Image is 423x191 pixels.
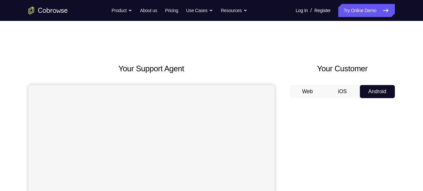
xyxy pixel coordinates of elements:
button: Product [112,4,132,17]
a: About us [140,4,157,17]
a: Pricing [165,4,178,17]
a: Go to the home page [28,7,68,14]
button: Use Cases [186,4,213,17]
button: iOS [325,85,360,98]
span: / [310,7,312,14]
button: Web [290,85,325,98]
button: Resources [221,4,247,17]
h2: Your Customer [290,63,395,75]
a: Try Online Demo [338,4,395,17]
button: Android [360,85,395,98]
a: Register [314,4,330,17]
a: Log In [296,4,308,17]
h2: Your Support Agent [28,63,274,75]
